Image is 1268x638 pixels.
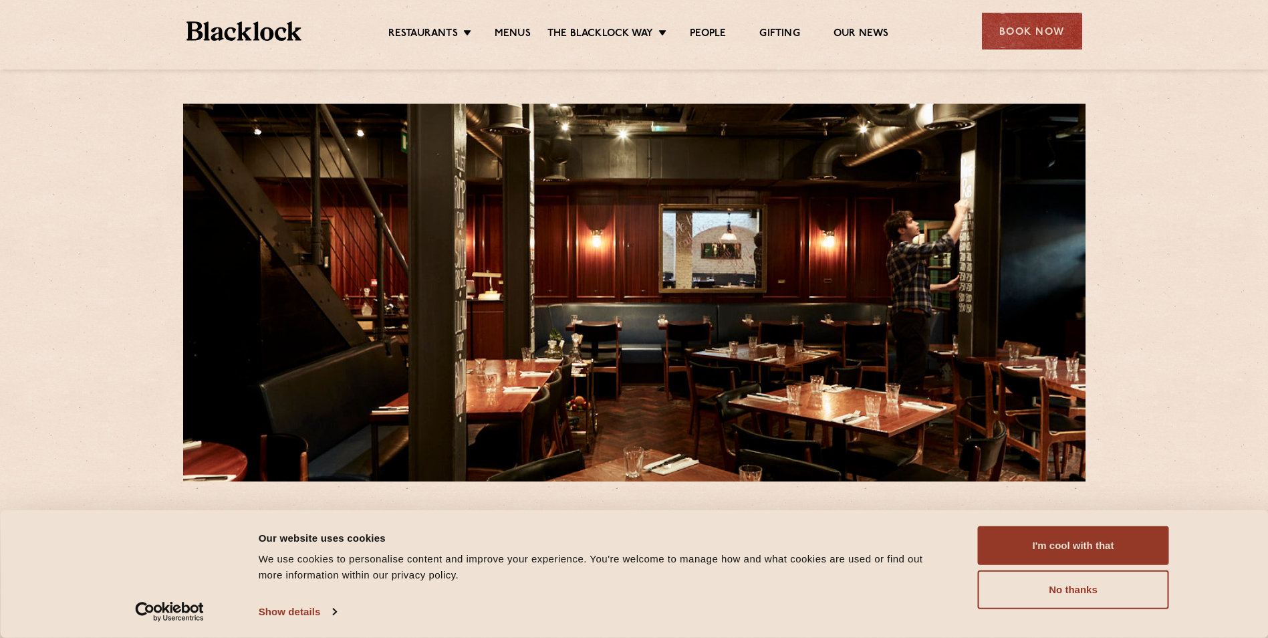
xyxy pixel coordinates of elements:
img: BL_Textured_Logo-footer-cropped.svg [186,21,302,41]
a: Our News [834,27,889,42]
a: Menus [495,27,531,42]
div: We use cookies to personalise content and improve your experience. You're welcome to manage how a... [259,551,948,583]
a: Gifting [759,27,799,42]
a: Usercentrics Cookiebot - opens in a new window [111,602,228,622]
button: I'm cool with that [978,526,1169,565]
div: Our website uses cookies [259,530,948,546]
a: The Blacklock Way [547,27,653,42]
div: Book Now [982,13,1082,49]
a: People [690,27,726,42]
a: Restaurants [388,27,458,42]
a: Show details [259,602,336,622]
button: No thanks [978,570,1169,609]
